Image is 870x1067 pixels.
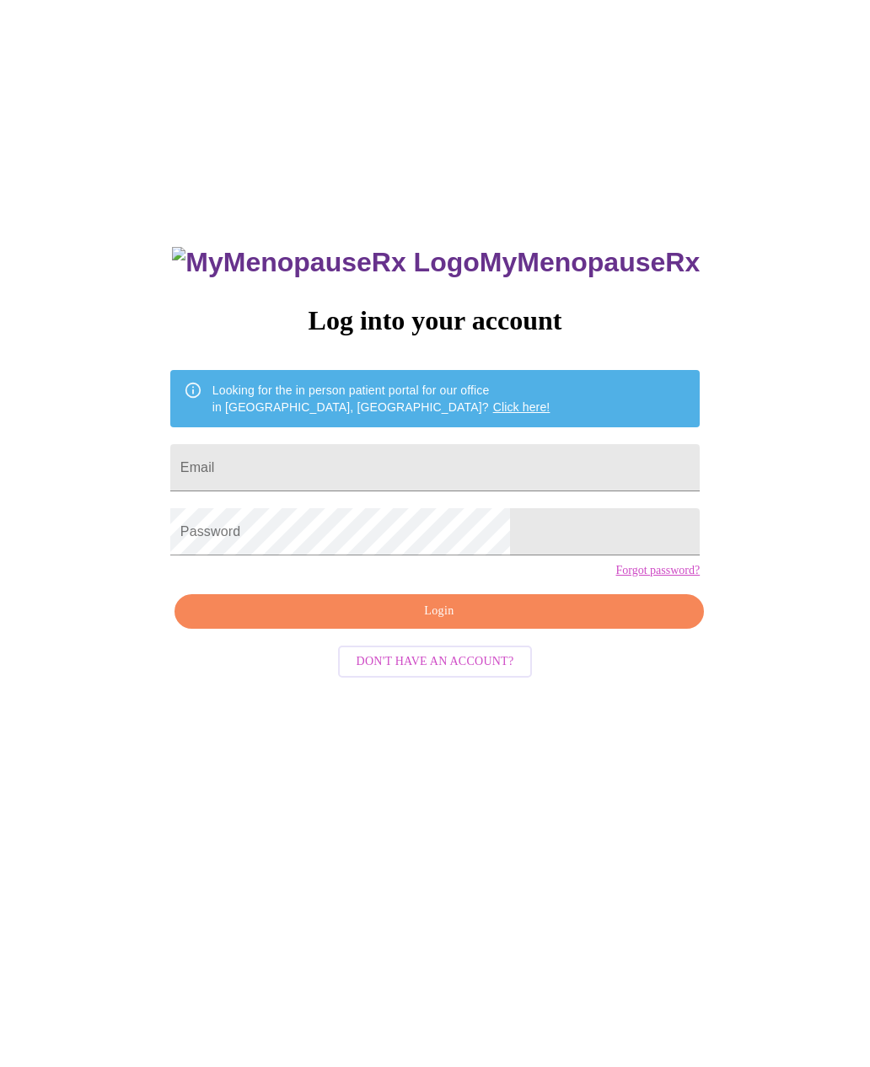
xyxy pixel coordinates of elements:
h3: Log into your account [170,305,700,336]
h3: MyMenopauseRx [172,247,700,278]
img: MyMenopauseRx Logo [172,247,479,278]
span: Login [194,601,685,622]
a: Click here! [493,400,550,414]
span: Don't have an account? [357,651,514,673]
button: Login [175,594,704,629]
a: Forgot password? [615,564,700,577]
button: Don't have an account? [338,646,533,678]
a: Don't have an account? [334,653,537,668]
div: Looking for the in person patient portal for our office in [GEOGRAPHIC_DATA], [GEOGRAPHIC_DATA]? [212,375,550,422]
